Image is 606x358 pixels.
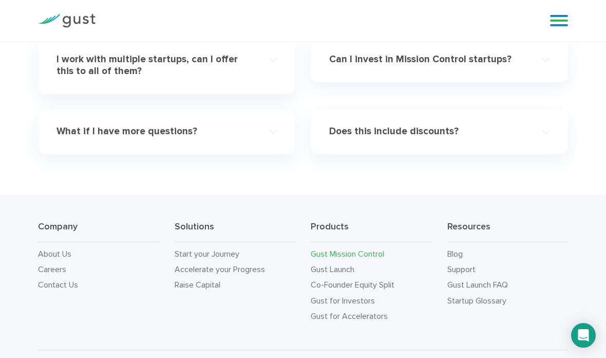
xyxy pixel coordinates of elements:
a: Contact Us [38,280,78,290]
a: Careers [38,264,66,274]
h3: Company [38,221,159,242]
a: About Us [38,249,71,259]
div: Open Intercom Messenger [571,323,596,348]
h3: Solutions [175,221,296,242]
h4: What if I have more questions? [56,126,255,137]
a: Gust Mission Control [311,249,384,259]
a: Co-Founder Equity Split [311,280,394,290]
a: Support [447,264,476,274]
h4: Does this include discounts? [329,126,527,137]
a: Gust for Accelerators [311,311,388,321]
a: Gust Launch [311,264,354,274]
h4: Can I invest in Mission Control startups? [329,53,527,65]
a: Gust for Investors [311,296,375,306]
a: Raise Capital [175,280,220,290]
a: Start your Journey [175,249,239,259]
h3: Resources [447,221,569,242]
img: Gust Logo [38,14,96,28]
a: Startup Glossary [447,296,506,306]
h3: Products [311,221,432,242]
a: Accelerate your Progress [175,264,265,274]
a: Blog [447,249,463,259]
h4: I work with multiple startups, can I offer this to all of them? [56,53,255,77]
a: Gust Launch FAQ [447,280,508,290]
